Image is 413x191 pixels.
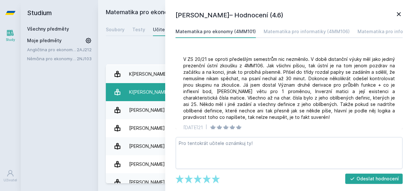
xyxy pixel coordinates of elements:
[129,158,165,171] div: [PERSON_NAME]
[106,119,405,137] a: [PERSON_NAME] 8 hodnocení 4.0
[106,101,405,119] a: [PERSON_NAME] 13 hodnocení 5.0
[345,174,403,184] button: Odeslat hodnocení
[106,83,405,101] a: Kl[PERSON_NAME] 39 hodnocení 4.6
[129,176,165,189] div: [PERSON_NAME]
[106,8,333,18] h2: Matematika pro ekonomy (4MM101)
[129,122,165,135] div: [PERSON_NAME]
[183,124,203,131] div: [DATE]21
[129,86,169,99] div: Kl[PERSON_NAME]
[27,46,77,53] a: Angličtina pro ekonomická studia 2 (B2/C1)
[1,166,19,186] a: Uživatel
[153,26,169,33] div: Učitelé
[106,23,125,36] a: Soubory
[27,37,62,44] span: Moje předměty
[106,137,405,155] a: [PERSON_NAME] 14 hodnocení 4.9
[77,47,92,52] a: 2AJ212
[153,23,169,36] a: Učitelé
[27,26,69,32] a: Všechny předměty
[77,56,92,61] a: 2NJ103
[129,104,165,117] div: [PERSON_NAME]
[132,23,145,36] a: Testy
[6,37,15,42] div: Study
[129,140,165,153] div: [PERSON_NAME]
[106,65,405,83] a: K[PERSON_NAME] 23 hodnocení 3.7
[129,68,168,81] div: K[PERSON_NAME]
[27,55,77,62] a: Němčina pro ekonomy - mírně pokročilá úroveň 1 (A2)
[106,155,405,173] a: [PERSON_NAME] 1 hodnocení 1.0
[1,26,19,45] a: Study
[206,124,207,131] div: |
[106,26,125,33] div: Soubory
[132,26,145,33] div: Testy
[4,178,17,183] div: Uživatel
[183,56,395,120] div: V ZS 20/21 se oproti předešlým semestrům nic nezměnilo. V době distanční výuky měl jako jediný pr...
